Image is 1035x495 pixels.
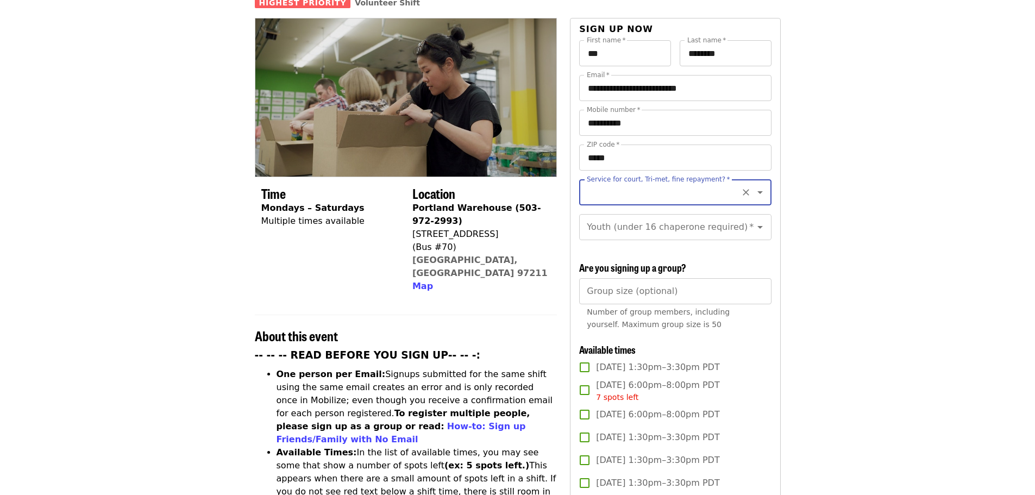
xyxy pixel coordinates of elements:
button: Open [752,185,768,200]
a: How-to: Sign up Friends/Family with No Email [277,421,526,444]
strong: (ex: 5 spots left.) [444,460,529,471]
span: Available times [579,342,636,356]
label: ZIP code [587,141,619,148]
input: [object Object] [579,278,771,304]
label: Mobile number [587,106,640,113]
button: Map [412,280,433,293]
button: Open [752,220,768,235]
label: First name [587,37,626,43]
li: Signups submitted for the same shift using the same email creates an error and is only recorded o... [277,368,557,446]
input: Email [579,75,771,101]
div: (Bus #70) [412,241,548,254]
input: Mobile number [579,110,759,136]
label: Last name [687,37,726,43]
strong: Mondays – Saturdays [261,203,365,213]
span: [DATE] 1:30pm–3:30pm PDT [596,361,719,374]
strong: -- -- -- READ BEFORE YOU SIGN UP-- -- -: [255,349,481,361]
div: Multiple times available [261,215,365,228]
strong: One person per Email: [277,369,386,379]
span: Number of group members, including yourself. Maximum group size is 50 [587,308,730,329]
strong: To register multiple people, please sign up as a group or read: [277,408,530,431]
a: [GEOGRAPHIC_DATA], [GEOGRAPHIC_DATA] 97211 [412,255,548,278]
span: [DATE] 1:30pm–3:30pm PDT [596,431,719,444]
span: Time [261,184,286,203]
div: [STREET_ADDRESS] [412,228,548,241]
input: Last name [680,40,771,66]
span: Map [412,281,433,291]
span: [DATE] 6:00pm–8:00pm PDT [596,408,719,421]
span: 7 spots left [596,393,638,402]
span: Sign up now [579,24,653,34]
span: About this event [255,326,338,345]
strong: Portland Warehouse (503-972-2993) [412,203,541,226]
span: [DATE] 6:00pm–8:00pm PDT [596,379,719,403]
label: Service for court, Tri-met, fine repayment? [587,176,730,183]
img: Oct/Nov/Dec - Portland: Repack/Sort (age 8+) organized by Oregon Food Bank [255,18,557,176]
button: Clear [738,185,754,200]
span: [DATE] 1:30pm–3:30pm PDT [596,454,719,467]
input: ZIP code [579,145,771,171]
strong: Available Times: [277,447,357,458]
input: First name [579,40,671,66]
span: Are you signing up a group? [579,260,686,274]
label: Email [587,72,610,78]
span: [DATE] 1:30pm–3:30pm PDT [596,477,719,490]
span: Location [412,184,455,203]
